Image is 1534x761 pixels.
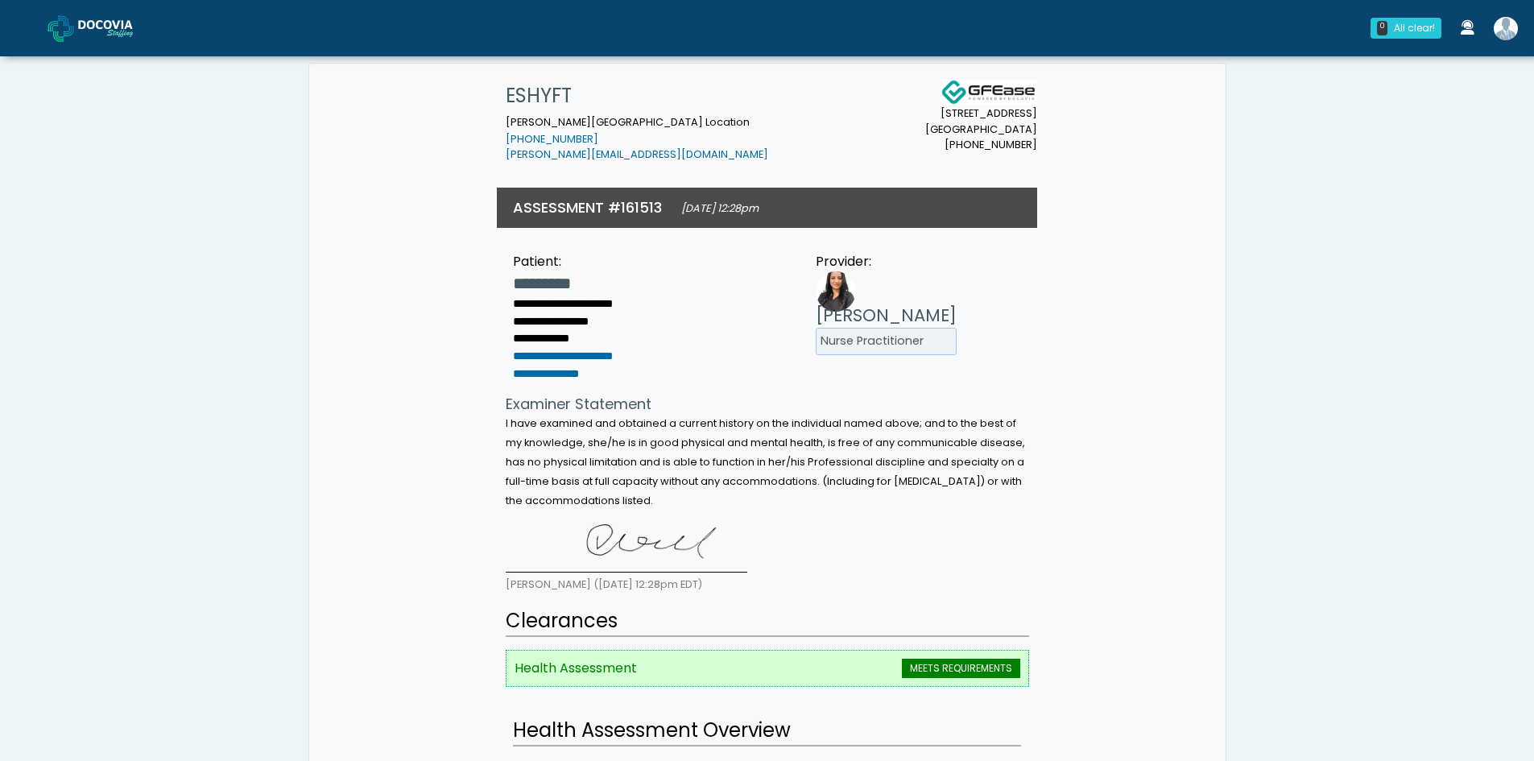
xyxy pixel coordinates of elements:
[506,416,1025,507] small: I have examined and obtained a current history on the individual named above; and to the best of ...
[506,132,598,146] a: [PHONE_NUMBER]
[1394,21,1435,35] div: All clear!
[816,271,856,312] img: Provider image
[48,15,74,42] img: Docovia
[513,716,1021,747] h2: Health Assessment Overview
[506,147,768,161] a: [PERSON_NAME][EMAIL_ADDRESS][DOMAIN_NAME]
[78,20,159,36] img: Docovia
[506,650,1029,687] li: Health Assessment
[1494,17,1518,40] img: Shakerra Crippen
[506,115,768,162] small: [PERSON_NAME][GEOGRAPHIC_DATA] Location
[506,577,702,591] small: [PERSON_NAME] ([DATE] 12:28pm EDT)
[925,105,1037,152] small: [STREET_ADDRESS] [GEOGRAPHIC_DATA] [PHONE_NUMBER]
[681,201,759,215] small: [DATE] 12:28pm
[902,659,1020,678] span: MEETS REQUIREMENTS
[506,395,1029,413] h4: Examiner Statement
[816,328,957,355] li: Nurse Practitioner
[506,516,747,573] img: AAAAAElFTkSuQmCC
[1377,21,1387,35] div: 0
[513,197,662,217] h3: ASSESSMENT #161513
[941,80,1037,105] img: Docovia Staffing Logo
[513,252,613,271] div: Patient:
[506,606,1029,637] h2: Clearances
[816,252,957,271] div: Provider:
[48,2,159,54] a: Docovia
[816,304,957,328] h3: [PERSON_NAME]
[1361,11,1451,45] a: 0 All clear!
[506,80,768,112] h1: ESHYFT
